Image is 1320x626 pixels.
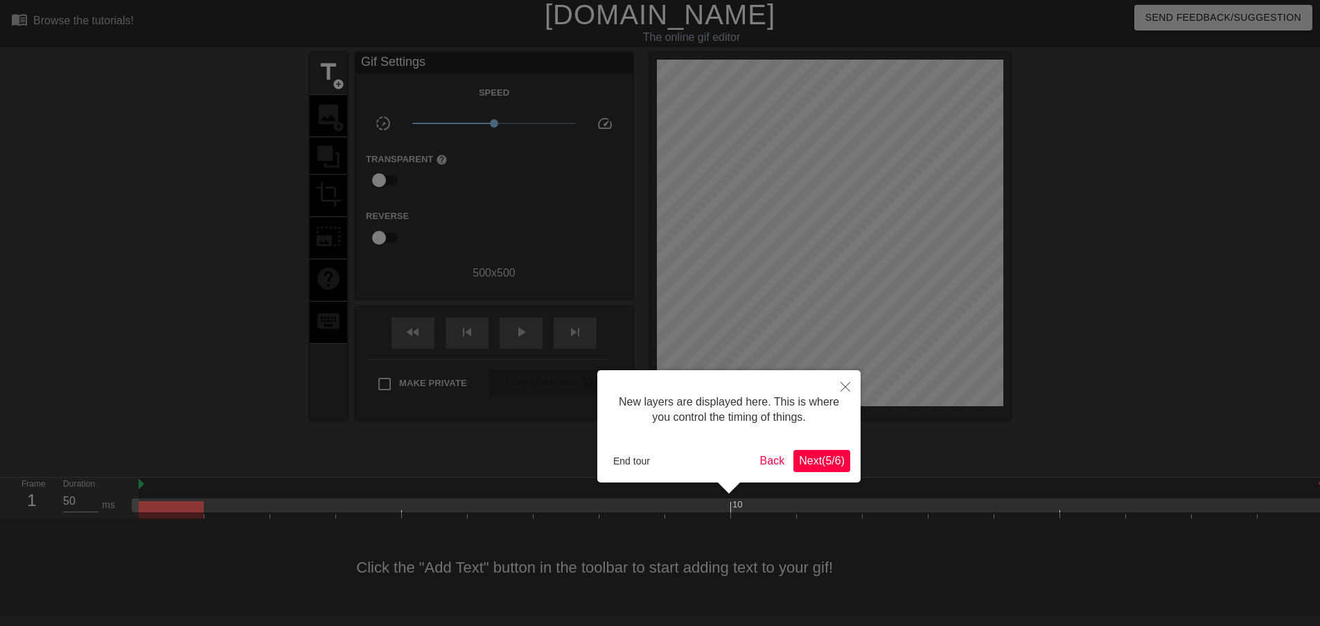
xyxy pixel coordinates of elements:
[608,451,655,471] button: End tour
[755,450,791,472] button: Back
[793,450,850,472] button: Next
[799,455,845,467] span: Next ( 5 / 6 )
[608,381,850,440] div: New layers are displayed here. This is where you control the timing of things.
[830,370,861,402] button: Close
